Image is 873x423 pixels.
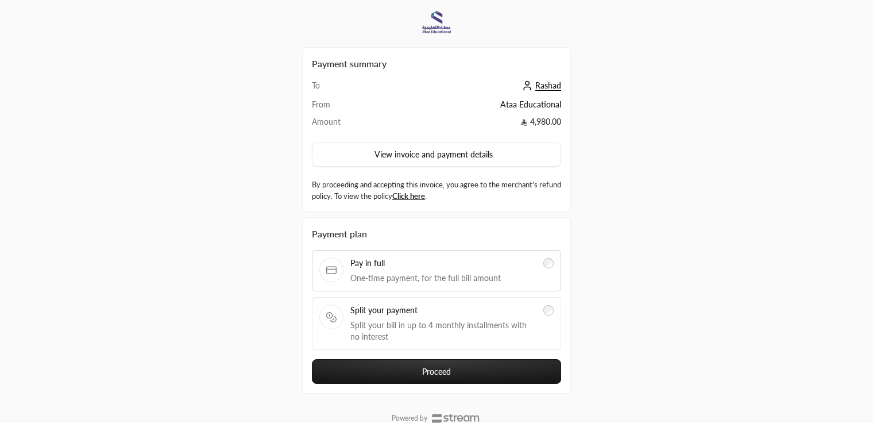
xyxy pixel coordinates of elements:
td: To [312,80,392,99]
td: Ataa Educational [392,99,561,116]
td: From [312,99,392,116]
a: Click here [392,191,425,201]
td: Amount [312,116,392,133]
input: Pay in fullOne-time payment, for the full bill amount [543,258,554,268]
h2: Payment summary [312,57,561,71]
span: Split your bill in up to 4 monthly installments with no interest [350,320,536,343]
button: View invoice and payment details [312,143,561,167]
span: One-time payment, for the full bill amount [350,272,536,284]
span: Pay in full [350,257,536,269]
span: Split your payment [350,305,536,316]
label: By proceeding and accepting this invoice, you agree to the merchant’s refund policy. To view the ... [312,179,561,202]
button: Proceed [312,359,561,384]
a: Rashad [519,80,561,90]
img: Company Logo [421,7,452,38]
span: Rashad [535,80,561,91]
td: 4,980.00 [392,116,561,133]
input: Split your paymentSplit your bill in up to 4 monthly installments with no interest [543,305,554,316]
p: Powered by [392,414,427,423]
div: Payment plan [312,227,561,241]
